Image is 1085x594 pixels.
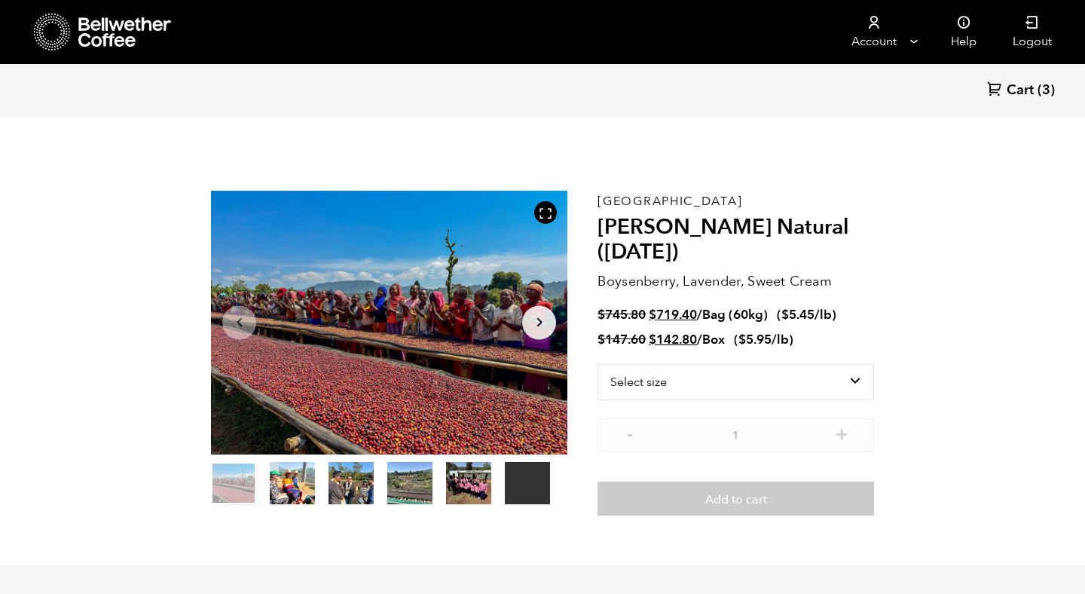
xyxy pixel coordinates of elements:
[772,331,789,348] span: /lb
[1038,81,1055,100] span: (3)
[734,331,793,348] span: ( )
[649,306,697,323] bdi: 719.40
[505,462,550,504] video: Your browser does not support the video tag.
[649,306,656,323] span: $
[598,215,874,265] h2: [PERSON_NAME] Natural ([DATE])
[697,306,702,323] span: /
[598,306,605,323] span: $
[598,482,874,516] button: Add to cart
[649,331,656,348] span: $
[815,306,832,323] span: /lb
[702,306,768,323] span: Bag (60kg)
[833,426,851,441] button: +
[598,331,605,348] span: $
[781,306,815,323] bdi: 5.45
[620,426,639,441] button: -
[738,331,772,348] bdi: 5.95
[598,271,874,292] p: Boysenberry, Lavender, Sweet Cream
[697,331,702,348] span: /
[702,331,725,348] span: Box
[598,331,646,348] bdi: 147.60
[738,331,746,348] span: $
[777,306,836,323] span: ( )
[987,81,1055,101] a: Cart (3)
[781,306,789,323] span: $
[649,331,697,348] bdi: 142.80
[598,306,646,323] bdi: 745.80
[1007,81,1034,100] span: Cart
